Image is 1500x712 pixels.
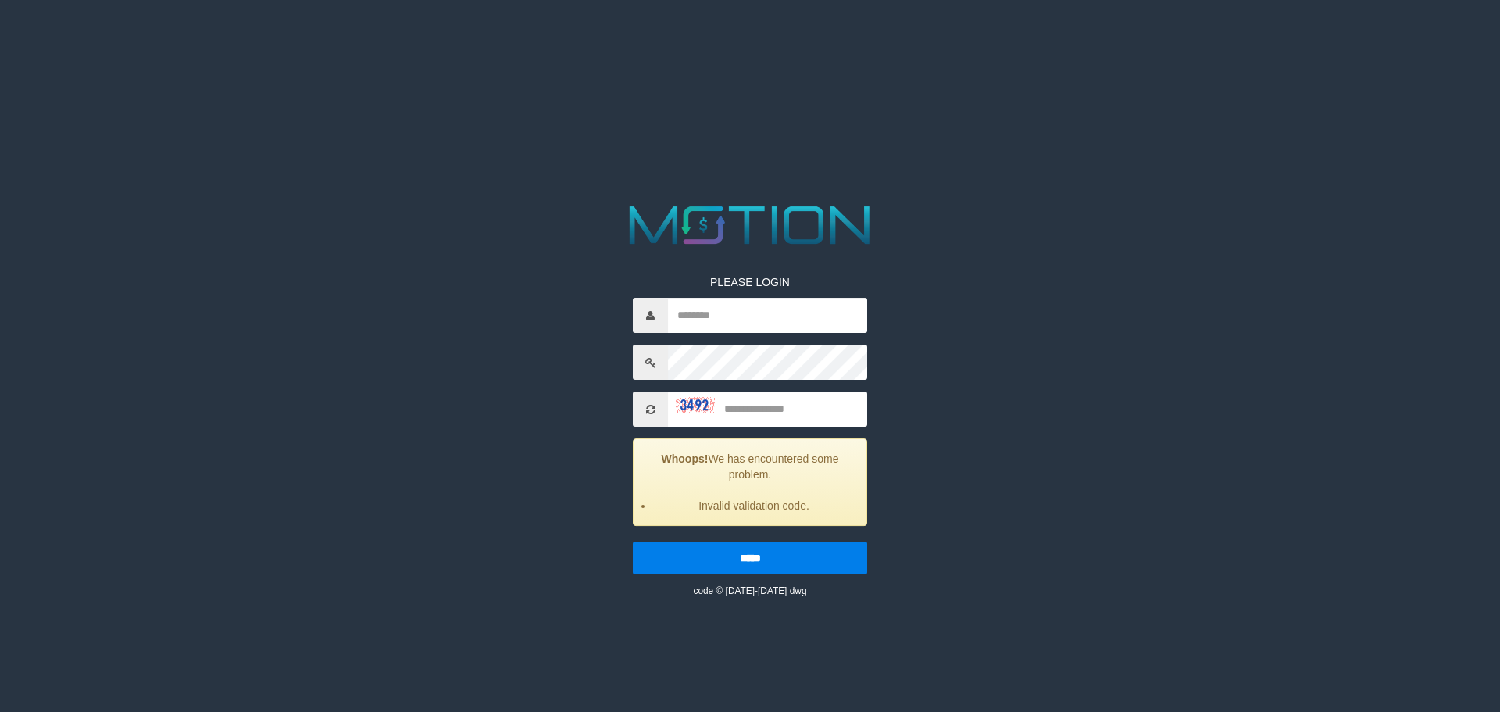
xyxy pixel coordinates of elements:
[653,498,855,513] li: Invalid validation code.
[619,199,881,251] img: MOTION_logo.png
[676,397,715,413] img: captcha
[662,453,709,465] strong: Whoops!
[633,438,867,526] div: We has encountered some problem.
[693,585,806,596] small: code © [DATE]-[DATE] dwg
[633,274,867,290] p: PLEASE LOGIN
